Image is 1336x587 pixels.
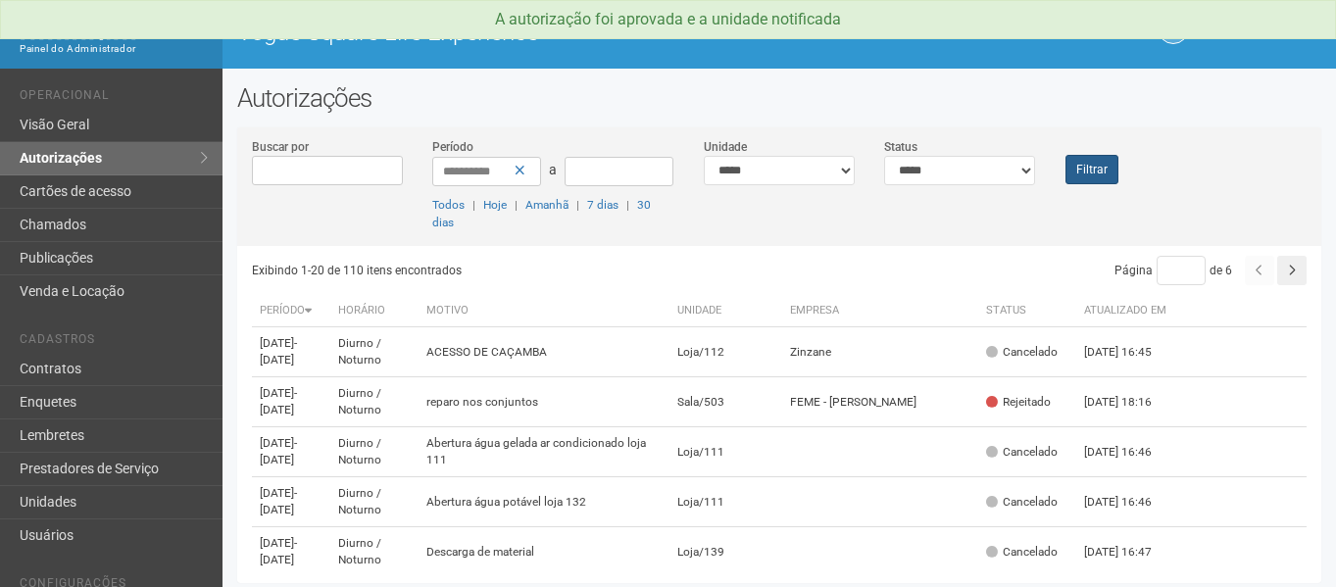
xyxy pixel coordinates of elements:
td: [DATE] 16:46 [1076,477,1184,527]
div: Rejeitado [986,394,1051,411]
td: [DATE] 16:47 [1076,527,1184,577]
td: Abertura água gelada ar condicionado loja 111 [419,427,669,477]
td: [DATE] [252,377,330,427]
th: Motivo [419,295,669,327]
td: [DATE] [252,527,330,577]
span: | [576,198,579,212]
th: Empresa [782,295,978,327]
a: 7 dias [587,198,619,212]
td: [DATE] [252,327,330,377]
span: Página de 6 [1114,264,1232,277]
label: Status [884,138,917,156]
a: Todos [432,198,465,212]
label: Unidade [704,138,747,156]
h1: Vogue Square Life Experience [237,20,765,45]
th: Status [978,295,1076,327]
button: Filtrar [1065,155,1118,184]
td: [DATE] [252,477,330,527]
td: Diurno / Noturno [330,377,419,427]
td: [DATE] 16:46 [1076,427,1184,477]
td: Diurno / Noturno [330,327,419,377]
td: FEME - [PERSON_NAME] [782,377,978,427]
div: Exibindo 1-20 de 110 itens encontrados [252,256,783,285]
li: Operacional [20,88,208,109]
h2: Autorizações [237,83,1321,113]
td: ACESSO DE CAÇAMBA [419,327,669,377]
td: [DATE] 16:45 [1076,327,1184,377]
a: Amanhã [525,198,569,212]
th: Período [252,295,330,327]
td: [DATE] 18:16 [1076,377,1184,427]
td: reparo nos conjuntos [419,377,669,427]
a: Hoje [483,198,507,212]
td: Sala/503 [669,377,782,427]
td: Descarga de material [419,527,669,577]
div: Cancelado [986,344,1058,361]
td: [DATE] [252,427,330,477]
label: Buscar por [252,138,309,156]
li: Cadastros [20,332,208,353]
td: Loja/139 [669,527,782,577]
th: Unidade [669,295,782,327]
td: Loja/111 [669,427,782,477]
td: Diurno / Noturno [330,477,419,527]
td: Zinzane [782,327,978,377]
span: | [472,198,475,212]
span: | [515,198,518,212]
div: Cancelado [986,444,1058,461]
td: Abertura água potável loja 132 [419,477,669,527]
label: Período [432,138,473,156]
div: Cancelado [986,494,1058,511]
div: Painel do Administrador [20,40,208,58]
span: a [549,162,557,177]
th: Atualizado em [1076,295,1184,327]
td: Diurno / Noturno [330,427,419,477]
td: Loja/111 [669,477,782,527]
td: Diurno / Noturno [330,527,419,577]
td: Loja/112 [669,327,782,377]
span: | [626,198,629,212]
div: Cancelado [986,544,1058,561]
th: Horário [330,295,419,327]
